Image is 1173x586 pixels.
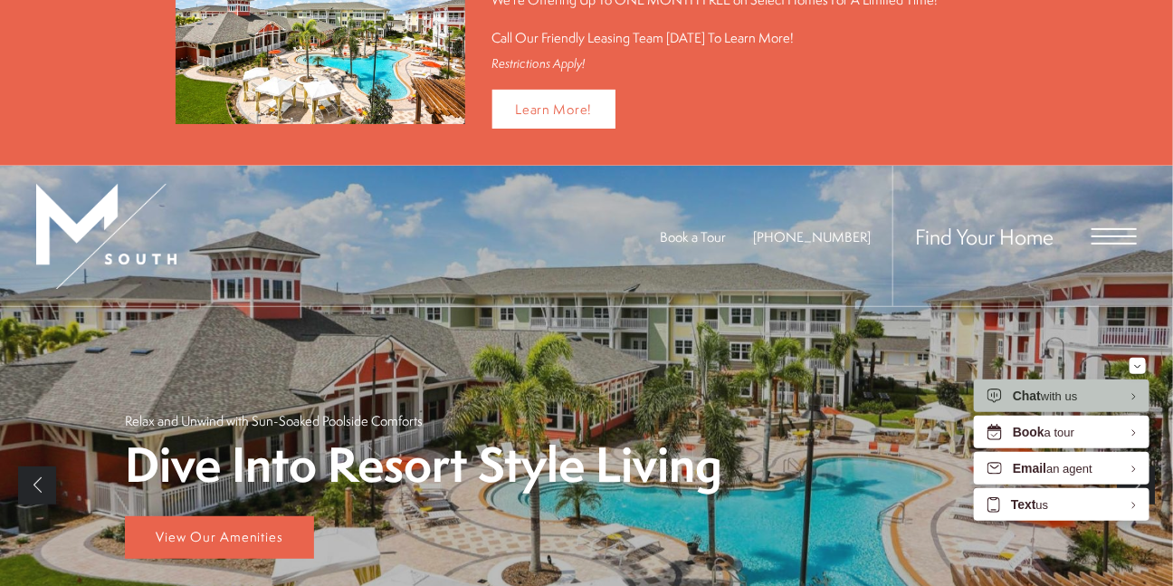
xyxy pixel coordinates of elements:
span: View Our Amenities [156,527,284,546]
p: Dive Into Resort Style Living [125,439,722,491]
span: [PHONE_NUMBER] [753,227,871,246]
p: Relax and Unwind with Sun-Soaked Poolside Comforts [125,411,423,430]
img: MSouth [36,184,176,289]
a: Book a Tour [660,227,726,246]
a: Find Your Home [915,222,1054,251]
div: Restrictions Apply! [492,56,998,72]
a: View Our Amenities [125,516,314,560]
button: Open Menu [1092,228,1137,245]
a: Previous [18,466,56,504]
a: Call Us at 813-570-8014 [753,227,871,246]
a: Learn More! [492,90,616,129]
